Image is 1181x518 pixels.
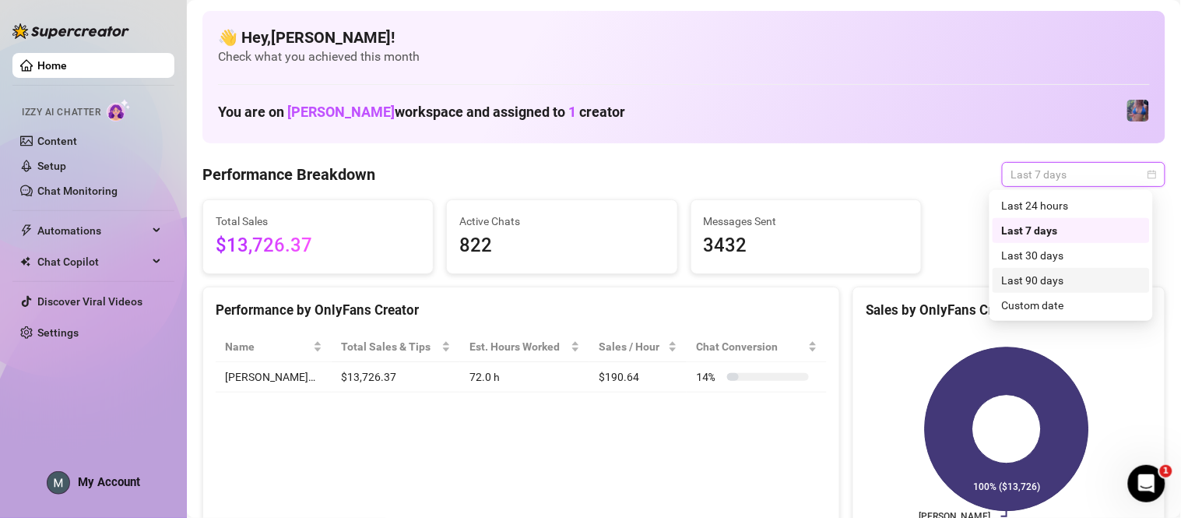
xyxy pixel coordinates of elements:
[568,104,576,120] span: 1
[218,26,1150,48] h4: 👋 Hey, [PERSON_NAME] !
[1002,222,1141,239] div: Last 7 days
[459,213,664,230] span: Active Chats
[589,332,687,362] th: Sales / Hour
[37,135,77,147] a: Content
[37,295,142,308] a: Discover Viral Videos
[1148,170,1157,179] span: calendar
[37,185,118,197] a: Chat Monitoring
[1002,272,1141,289] div: Last 90 days
[216,213,420,230] span: Total Sales
[460,362,589,393] td: 72.0 h
[1011,163,1156,186] span: Last 7 days
[37,249,148,274] span: Chat Copilot
[107,99,131,122] img: AI Chatter
[12,23,129,39] img: logo-BBDzfeDw.svg
[993,293,1150,318] div: Custom date
[37,160,66,172] a: Setup
[589,362,687,393] td: $190.64
[599,338,666,355] span: Sales / Hour
[704,231,909,261] span: 3432
[216,231,420,261] span: $13,726.37
[993,243,1150,268] div: Last 30 days
[459,231,664,261] span: 822
[216,362,332,393] td: [PERSON_NAME]…
[37,59,67,72] a: Home
[993,193,1150,218] div: Last 24 hours
[993,268,1150,293] div: Last 90 days
[1160,465,1172,477] span: 1
[20,256,30,267] img: Chat Copilot
[866,300,1152,321] div: Sales by OnlyFans Creator
[216,332,332,362] th: Name
[341,338,438,355] span: Total Sales & Tips
[37,326,79,339] a: Settings
[218,48,1150,65] span: Check what you achieved this month
[332,332,460,362] th: Total Sales & Tips
[47,472,69,494] img: ACg8ocLEUq6BudusSbFUgfJHT7ol7Uq-BuQYr5d-mnjl9iaMWv35IQ=s96-c
[687,332,827,362] th: Chat Conversion
[332,362,460,393] td: $13,726.37
[22,105,100,120] span: Izzy AI Chatter
[287,104,395,120] span: [PERSON_NAME]
[704,213,909,230] span: Messages Sent
[78,475,140,489] span: My Account
[225,338,310,355] span: Name
[1128,465,1165,502] iframe: Intercom live chat
[216,300,827,321] div: Performance by OnlyFans Creator
[993,218,1150,243] div: Last 7 days
[469,338,568,355] div: Est. Hours Worked
[20,224,33,237] span: thunderbolt
[696,368,721,386] span: 14 %
[37,218,148,243] span: Automations
[696,338,805,355] span: Chat Conversion
[1002,197,1141,214] div: Last 24 hours
[218,104,625,121] h1: You are on workspace and assigned to creator
[1127,100,1149,122] img: Jaylie
[202,164,375,185] h4: Performance Breakdown
[1002,247,1141,264] div: Last 30 days
[1002,297,1141,314] div: Custom date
